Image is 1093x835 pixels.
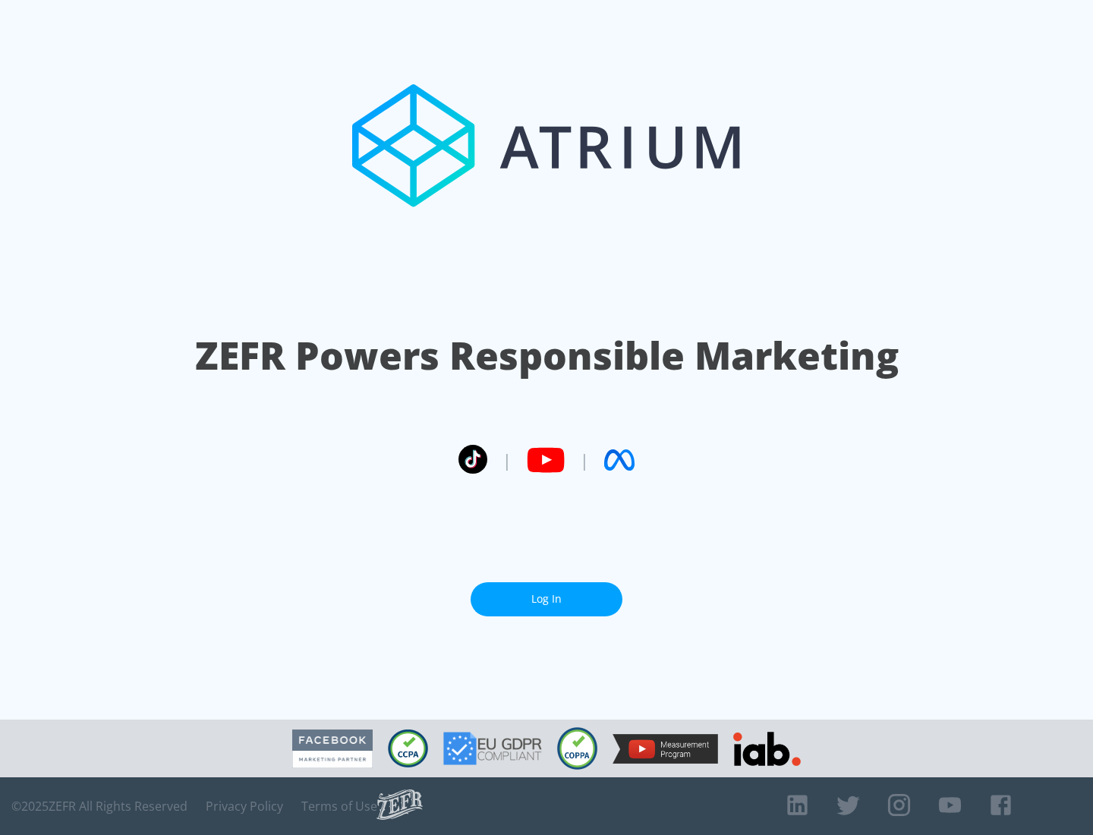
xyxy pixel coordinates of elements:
span: © 2025 ZEFR All Rights Reserved [11,799,187,814]
a: Log In [471,582,622,616]
img: YouTube Measurement Program [613,734,718,764]
img: Facebook Marketing Partner [292,729,373,768]
a: Privacy Policy [206,799,283,814]
img: CCPA Compliant [388,729,428,767]
img: COPPA Compliant [557,727,597,770]
img: IAB [733,732,801,766]
span: | [580,449,589,471]
h1: ZEFR Powers Responsible Marketing [195,329,899,382]
img: GDPR Compliant [443,732,542,765]
a: Terms of Use [301,799,377,814]
span: | [502,449,512,471]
